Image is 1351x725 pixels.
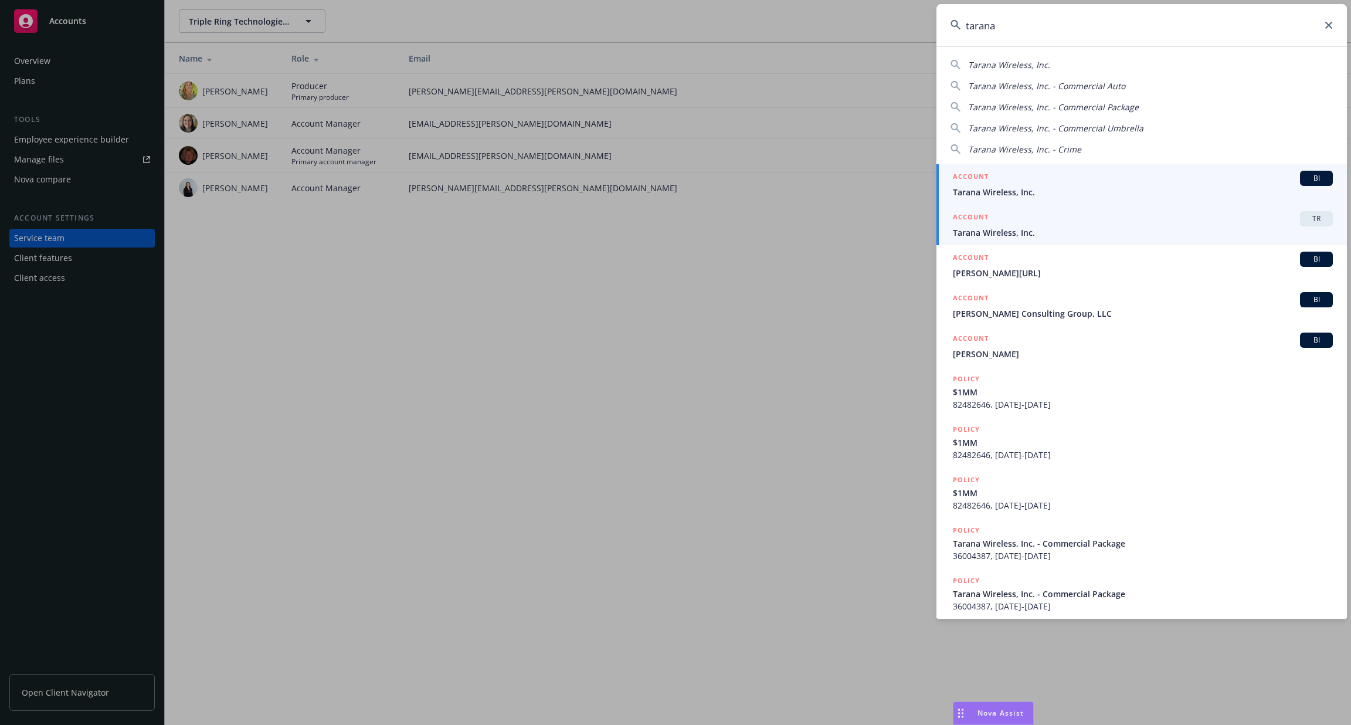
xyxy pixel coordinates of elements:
a: ACCOUNTBI[PERSON_NAME] [936,326,1347,367]
span: [PERSON_NAME][URL] [953,267,1333,279]
span: $1MM [953,386,1333,398]
input: Search... [936,4,1347,46]
a: ACCOUNTTRTarana Wireless, Inc. [936,205,1347,245]
span: Tarana Wireless, Inc. - Commercial Umbrella [968,123,1143,134]
span: 82482646, [DATE]-[DATE] [953,449,1333,461]
span: Tarana Wireless, Inc. [953,186,1333,198]
a: POLICY$1MM82482646, [DATE]-[DATE] [936,417,1347,467]
span: Tarana Wireless, Inc. - Commercial Package [953,588,1333,600]
span: BI [1305,335,1328,345]
a: ACCOUNTBITarana Wireless, Inc. [936,164,1347,205]
a: POLICYTarana Wireless, Inc. - Commercial Package36004387, [DATE]-[DATE] [936,568,1347,619]
span: 82482646, [DATE]-[DATE] [953,499,1333,511]
h5: POLICY [953,524,980,536]
a: ACCOUNTBI[PERSON_NAME] Consulting Group, LLC [936,286,1347,326]
span: Tarana Wireless, Inc. - Commercial Package [953,537,1333,550]
h5: ACCOUNT [953,252,989,266]
span: BI [1305,294,1328,305]
h5: POLICY [953,474,980,486]
div: Drag to move [953,702,968,724]
a: POLICY$1MM82482646, [DATE]-[DATE] [936,467,1347,518]
h5: POLICY [953,373,980,385]
span: $1MM [953,487,1333,499]
span: 36004387, [DATE]-[DATE] [953,550,1333,562]
span: Nova Assist [977,708,1024,718]
button: Nova Assist [953,702,1034,725]
span: [PERSON_NAME] [953,348,1333,360]
a: ACCOUNTBI[PERSON_NAME][URL] [936,245,1347,286]
span: $1MM [953,436,1333,449]
span: TR [1305,214,1328,224]
span: Tarana Wireless, Inc. [953,226,1333,239]
span: 82482646, [DATE]-[DATE] [953,398,1333,411]
h5: ACCOUNT [953,292,989,306]
a: POLICY$1MM82482646, [DATE]-[DATE] [936,367,1347,417]
span: [PERSON_NAME] Consulting Group, LLC [953,307,1333,320]
h5: ACCOUNT [953,211,989,225]
span: Tarana Wireless, Inc. - Crime [968,144,1081,155]
h5: ACCOUNT [953,171,989,185]
h5: ACCOUNT [953,333,989,347]
h5: POLICY [953,575,980,587]
span: Tarana Wireless, Inc. - Commercial Auto [968,80,1125,92]
a: POLICYTarana Wireless, Inc. - Commercial Package36004387, [DATE]-[DATE] [936,518,1347,568]
h5: POLICY [953,424,980,435]
span: BI [1305,173,1328,184]
span: Tarana Wireless, Inc. [968,59,1050,70]
span: 36004387, [DATE]-[DATE] [953,600,1333,612]
span: Tarana Wireless, Inc. - Commercial Package [968,101,1139,113]
span: BI [1305,254,1328,265]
